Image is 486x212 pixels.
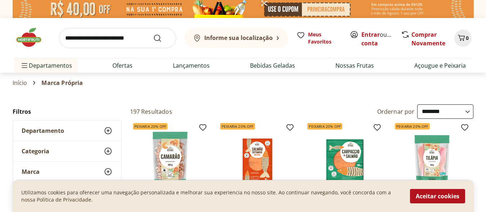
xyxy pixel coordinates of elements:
[410,189,465,203] button: Aceitar cookies
[466,35,469,41] span: 0
[22,148,49,155] span: Categoria
[41,80,83,86] span: Marca Própria
[133,123,168,130] span: Peixaria 20% OFF
[153,34,170,42] button: Submit Search
[59,28,176,48] input: search
[395,123,430,130] span: Peixaria 20% OFF
[398,126,466,194] img: Filé de Tilápia Congelado Natural da Terra 450g
[14,27,50,48] img: Hortifruti
[20,57,29,74] button: Menu
[13,121,121,141] button: Departamento
[136,126,204,194] img: Camarão Cinza Descascado 85/100 Congelado Natural Da Terra 400g
[454,30,472,47] button: Carrinho
[361,30,393,48] span: ou
[20,57,72,74] span: Departamentos
[377,108,415,116] label: Ordernar por
[21,189,401,203] p: Utilizamos cookies para oferecer uma navegação personalizada e melhorar sua experiencia no nosso ...
[310,126,379,194] img: Carpaccio de Salmão Natural da Terra 100g
[13,141,121,161] button: Categoria
[130,108,172,116] h2: 197 Resultados
[204,34,273,42] b: Informe sua localização
[361,31,401,47] a: Criar conta
[112,61,133,70] a: Ofertas
[173,61,210,70] a: Lançamentos
[185,28,288,48] button: Informe sua localização
[22,127,64,134] span: Departamento
[307,123,342,130] span: Peixaria 20% OFF
[13,162,121,182] button: Marca
[13,80,27,86] a: Início
[250,61,295,70] a: Bebidas Geladas
[361,31,380,39] a: Entrar
[220,123,255,130] span: Peixaria 20% OFF
[13,104,121,119] h2: Filtros
[223,126,291,194] img: Salmão Defumado Fatiado Natural da Terra 80g
[411,31,445,47] a: Comprar Novamente
[22,168,40,175] span: Marca
[335,61,374,70] a: Nossas Frutas
[414,61,466,70] a: Açougue e Peixaria
[308,31,341,45] span: Meus Favoritos
[296,31,341,45] a: Meus Favoritos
